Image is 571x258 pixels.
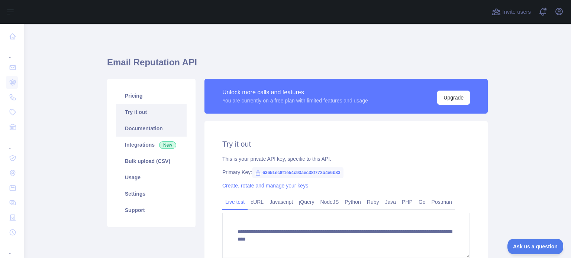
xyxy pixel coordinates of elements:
a: Bulk upload (CSV) [116,153,187,169]
a: Postman [429,196,455,208]
div: ... [6,45,18,59]
a: Documentation [116,120,187,137]
a: Live test [222,196,248,208]
div: ... [6,241,18,255]
a: Python [342,196,364,208]
button: Invite users [490,6,532,18]
a: Go [416,196,429,208]
iframe: Toggle Customer Support [507,239,564,254]
h1: Email Reputation API [107,56,488,74]
button: Upgrade [437,91,470,105]
div: This is your private API key, specific to this API. [222,155,470,163]
a: PHP [399,196,416,208]
a: Javascript [267,196,296,208]
span: New [159,141,176,149]
a: NodeJS [317,196,342,208]
div: Unlock more calls and features [222,88,368,97]
a: cURL [248,196,267,208]
a: Usage [116,169,187,186]
div: ... [6,135,18,150]
h2: Try it out [222,139,470,149]
a: Integrations New [116,137,187,153]
a: Ruby [364,196,382,208]
a: Java [382,196,399,208]
a: Settings [116,186,187,202]
span: 63651ec8f1e54c93aec38f772b4e6b83 [252,167,343,178]
a: Create, rotate and manage your keys [222,183,308,189]
a: jQuery [296,196,317,208]
a: Support [116,202,187,218]
a: Try it out [116,104,187,120]
span: Invite users [502,8,531,16]
div: You are currently on a free plan with limited features and usage [222,97,368,104]
a: Pricing [116,88,187,104]
div: Primary Key: [222,169,470,176]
